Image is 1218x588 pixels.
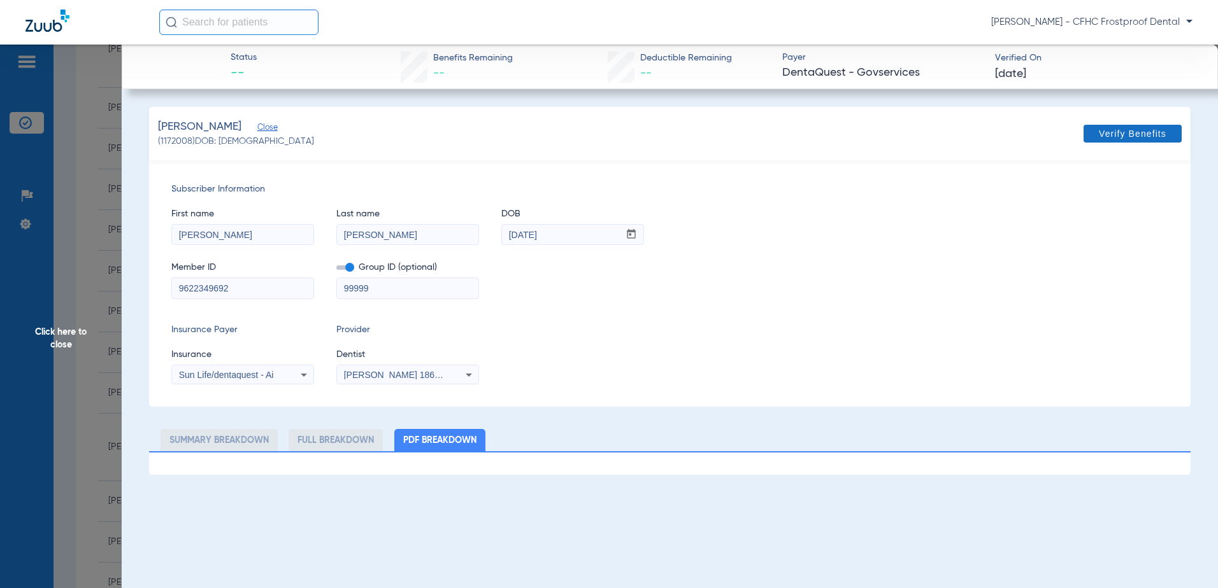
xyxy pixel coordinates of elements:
span: Last name [336,207,479,221]
span: Insurance [171,348,314,361]
button: Verify Benefits [1084,125,1182,143]
button: Open calendar [619,225,644,245]
span: Dentist [336,348,479,361]
span: DOB [501,207,644,221]
span: (1172008) DOB: [DEMOGRAPHIC_DATA] [158,135,314,148]
span: [PERSON_NAME] [158,119,241,135]
iframe: Chat Widget [1154,527,1218,588]
span: DentaQuest - Govservices [782,65,984,81]
span: [DATE] [995,66,1026,82]
span: Insurance Payer [171,323,314,337]
span: [PERSON_NAME] 1861940850 [344,370,469,380]
img: Search Icon [166,17,177,28]
span: Provider [336,323,479,337]
li: Summary Breakdown [161,429,278,451]
img: Zuub Logo [25,10,69,32]
span: Member ID [171,261,314,274]
span: -- [231,65,257,83]
span: Status [231,51,257,64]
li: PDF Breakdown [394,429,485,451]
span: Payer [782,51,984,64]
span: -- [640,67,652,79]
span: Benefits Remaining [433,52,513,65]
span: [PERSON_NAME] - CFHC Frostproof Dental [991,16,1193,29]
span: Subscriber Information [171,183,1168,196]
span: Close [257,123,269,135]
span: Sun Life/dentaquest - Ai [179,370,274,380]
span: -- [433,67,445,79]
li: Full Breakdown [289,429,383,451]
span: First name [171,207,314,221]
span: Group ID (optional) [336,261,479,274]
input: Search for patients [159,10,319,35]
span: Deductible Remaining [640,52,732,65]
span: Verified On [995,52,1197,65]
span: Verify Benefits [1099,129,1166,139]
